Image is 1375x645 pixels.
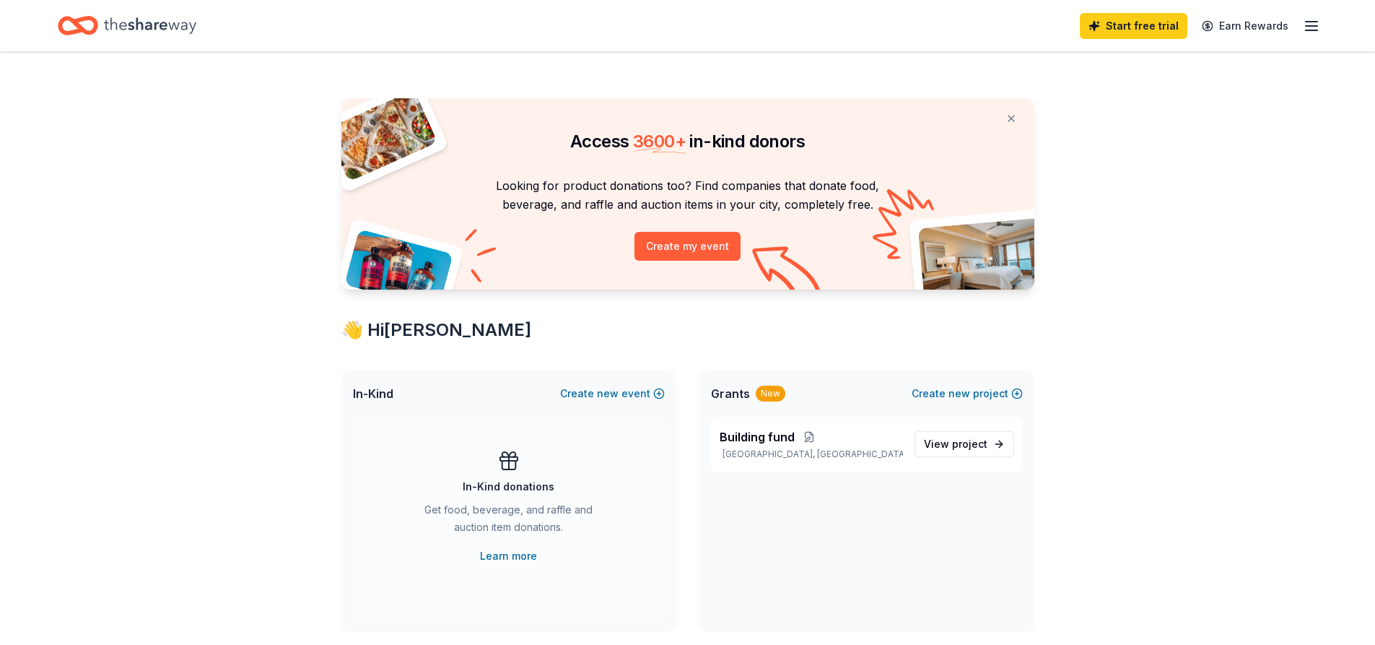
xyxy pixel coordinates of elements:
div: New [756,386,785,402]
p: [GEOGRAPHIC_DATA], [GEOGRAPHIC_DATA] [720,449,903,460]
a: Home [58,9,196,43]
button: Createnewproject [912,385,1023,402]
span: 3600 + [633,131,686,152]
button: Create my event [634,232,741,261]
span: project [952,438,987,450]
a: Learn more [480,547,537,565]
span: Building fund [720,428,795,446]
div: 👋 Hi [PERSON_NAME] [341,319,1034,342]
button: Createnewevent [560,385,665,402]
div: In-Kind donations [463,478,554,495]
span: Grants [711,385,750,402]
span: new [948,385,970,402]
a: View project [915,431,1014,457]
p: Looking for product donations too? Find companies that donate food, beverage, and raffle and auct... [359,176,1017,215]
img: Pizza [325,90,437,182]
span: View [924,436,987,453]
span: new [597,385,619,402]
img: Curvy arrow [752,246,824,300]
a: Earn Rewards [1193,13,1297,39]
a: Start free trial [1080,13,1187,39]
div: Get food, beverage, and raffle and auction item donations. [411,501,607,542]
span: Access in-kind donors [570,131,805,152]
span: In-Kind [353,385,393,402]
